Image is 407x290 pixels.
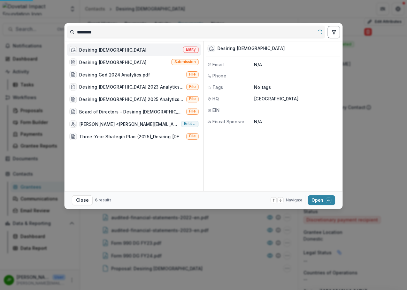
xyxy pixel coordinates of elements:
span: File [189,84,196,89]
span: HQ [212,96,219,102]
span: Entity user [184,122,196,126]
span: Fiscal Sponsor [212,119,244,125]
div: Board of Directors - Desiring [DEMOGRAPHIC_DATA]pdf [79,108,184,115]
span: File [189,109,196,114]
span: 8 [95,198,98,203]
div: Desiring [DEMOGRAPHIC_DATA] [218,46,285,51]
span: File [189,97,196,101]
div: Desiring [DEMOGRAPHIC_DATA] 2025 Analytics.pdf [79,96,184,102]
div: Desiring [DEMOGRAPHIC_DATA] [79,59,146,65]
p: N/A [254,119,339,125]
span: Entity [186,47,196,52]
button: Open [308,195,335,205]
button: Close [72,195,93,205]
div: Desiring God 2024 Analytics.pdf [79,71,150,78]
span: Navigate [286,198,303,203]
span: Submission [174,60,196,64]
span: File [189,72,196,76]
div: Desiring [DEMOGRAPHIC_DATA] [79,47,146,53]
p: N/A [254,61,339,68]
p: [GEOGRAPHIC_DATA] [254,96,339,102]
button: toggle filters [328,26,340,38]
span: results [99,198,111,203]
div: Three-Year Strategic Plan (2025)_Desiring [DEMOGRAPHIC_DATA]pdf [79,133,184,140]
span: Tags [212,84,223,91]
span: File [189,134,196,139]
div: Desiring [DEMOGRAPHIC_DATA] 2023 Analytics.pdf [79,83,184,90]
span: Email [212,61,224,68]
span: EIN [212,107,219,113]
span: Phone [212,73,227,79]
div: [PERSON_NAME] <[PERSON_NAME][EMAIL_ADDRESS][DOMAIN_NAME]> [79,121,179,127]
p: No tags [254,84,271,91]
